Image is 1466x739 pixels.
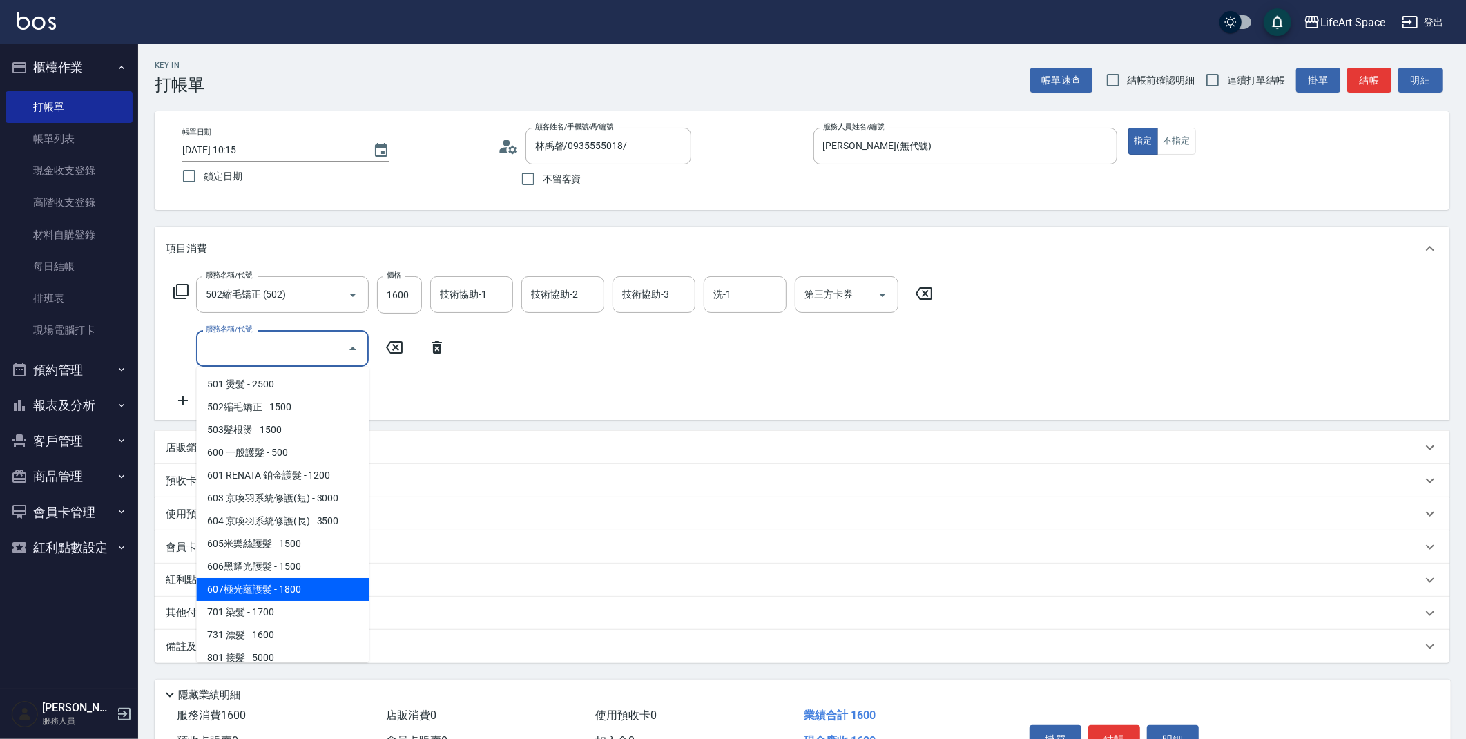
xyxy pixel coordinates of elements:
[1128,128,1158,155] button: 指定
[155,530,1449,564] div: 會員卡銷售
[6,530,133,566] button: 紅利點數設定
[166,540,218,555] p: 會員卡銷售
[804,709,876,722] span: 業績合計 1600
[1296,68,1340,93] button: 掛單
[166,507,218,521] p: 使用預收卡
[166,640,218,654] p: 備註及來源
[155,464,1449,497] div: 預收卡販賣
[182,139,359,162] input: YYYY/MM/DD hh:mm
[196,601,369,624] span: 701 染髮 - 1700
[196,441,369,464] span: 600 一般護髮 - 500
[1264,8,1291,36] button: save
[6,91,133,123] a: 打帳單
[42,701,113,715] h5: [PERSON_NAME]
[196,419,369,441] span: 503髮根燙 - 1500
[196,532,369,555] span: 605米樂絲護髮 - 1500
[6,155,133,186] a: 現金收支登錄
[6,387,133,423] button: 報表及分析
[1128,73,1195,88] span: 結帳前確認明細
[386,709,436,722] span: 店販消費 0
[365,134,398,167] button: Choose date, selected date is 2025-09-08
[1347,68,1391,93] button: 結帳
[6,186,133,218] a: 高階收支登錄
[155,75,204,95] h3: 打帳單
[196,555,369,578] span: 606黑耀光護髮 - 1500
[1227,73,1285,88] span: 連續打單結帳
[823,122,884,132] label: 服務人員姓名/編號
[11,700,39,728] img: Person
[166,474,218,488] p: 預收卡販賣
[543,172,581,186] span: 不留客資
[155,630,1449,663] div: 備註及來源
[6,219,133,251] a: 材料自購登錄
[342,284,364,306] button: Open
[1298,8,1391,37] button: LifeArt Space
[196,578,369,601] span: 607極光蘊護髮 - 1800
[595,709,657,722] span: 使用預收卡 0
[535,122,614,132] label: 顧客姓名/手機號碼/編號
[155,497,1449,530] div: 使用預收卡
[196,373,369,396] span: 501 燙髮 - 2500
[166,606,293,621] p: 其他付款方式
[204,169,242,184] span: 鎖定日期
[196,510,369,532] span: 604 京喚羽系統修護(長) - 3500
[1398,68,1443,93] button: 明細
[6,123,133,155] a: 帳單列表
[387,270,401,280] label: 價格
[206,324,252,334] label: 服務名稱/代號
[17,12,56,30] img: Logo
[6,423,133,459] button: 客戶管理
[196,624,369,646] span: 731 漂髮 - 1600
[6,50,133,86] button: 櫃檯作業
[1396,10,1449,35] button: 登出
[166,573,248,588] p: 紅利點數
[206,270,252,280] label: 服務名稱/代號
[342,338,364,360] button: Close
[6,495,133,530] button: 會員卡管理
[196,396,369,419] span: 502縮毛矯正 - 1500
[6,251,133,282] a: 每日結帳
[177,709,246,722] span: 服務消費 1600
[155,227,1449,271] div: 項目消費
[196,646,369,669] span: 801 接髮 - 5000
[196,487,369,510] span: 603 京喚羽系統修護(短) - 3000
[42,715,113,727] p: 服務人員
[155,597,1449,630] div: 其他付款方式入金可用餘額: 0
[1320,14,1385,31] div: LifeArt Space
[871,284,894,306] button: Open
[1157,128,1196,155] button: 不指定
[6,314,133,346] a: 現場電腦打卡
[155,61,204,70] h2: Key In
[155,431,1449,464] div: 店販銷售
[196,464,369,487] span: 601 RENATA 鉑金護髮 - 1200
[178,688,240,702] p: 隱藏業績明細
[6,352,133,388] button: 預約管理
[166,441,207,455] p: 店販銷售
[1030,68,1092,93] button: 帳單速查
[6,282,133,314] a: 排班表
[182,127,211,137] label: 帳單日期
[6,459,133,495] button: 商品管理
[155,564,1449,597] div: 紅利點數剩餘點數: 0
[166,242,207,256] p: 項目消費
